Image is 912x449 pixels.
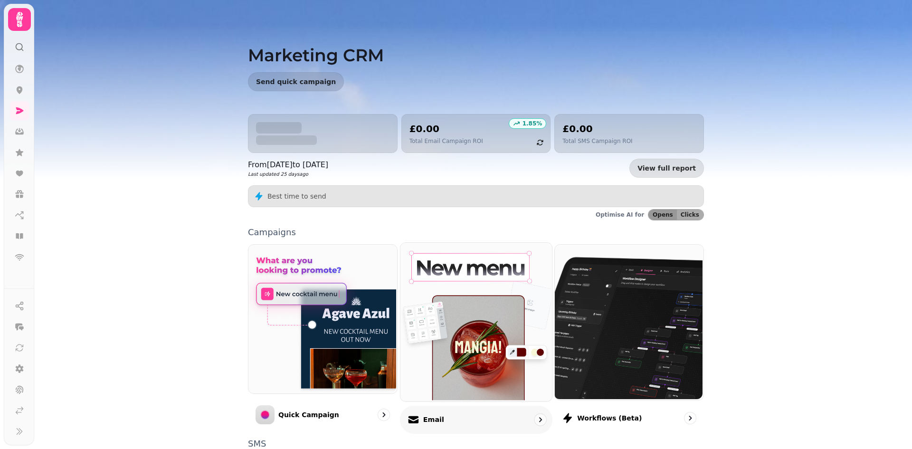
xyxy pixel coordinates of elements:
h1: Marketing CRM [248,23,704,65]
p: 1.85 % [522,120,542,127]
img: Quick Campaign [247,244,396,392]
img: Workflows (beta) [554,244,703,399]
p: Best time to send [267,191,326,201]
p: Last updated 25 days ago [248,171,328,178]
a: Quick CampaignQuick Campaign [248,244,398,432]
p: Optimise AI for [596,211,644,219]
p: Email [423,415,444,424]
p: SMS [248,439,704,448]
a: EmailEmail [400,242,552,434]
svg: go to [535,415,545,424]
p: Total SMS Campaign ROI [562,137,632,145]
button: Send quick campaign [248,72,344,91]
button: refresh [532,134,548,151]
p: From [DATE] to [DATE] [248,159,328,171]
span: Opens [653,212,673,218]
h2: £0.00 [409,122,483,135]
p: Campaigns [248,228,704,237]
p: Workflows (beta) [577,413,642,423]
a: Workflows (beta)Workflows (beta) [554,244,704,432]
p: Quick Campaign [278,410,339,420]
button: Opens [648,210,677,220]
img: Email [399,242,551,400]
span: Clicks [681,212,699,218]
p: Total Email Campaign ROI [409,137,483,145]
h2: £0.00 [562,122,632,135]
span: Send quick campaign [256,78,336,85]
button: Clicks [677,210,703,220]
svg: go to [379,410,389,420]
a: View full report [629,159,704,178]
svg: go to [685,413,695,423]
